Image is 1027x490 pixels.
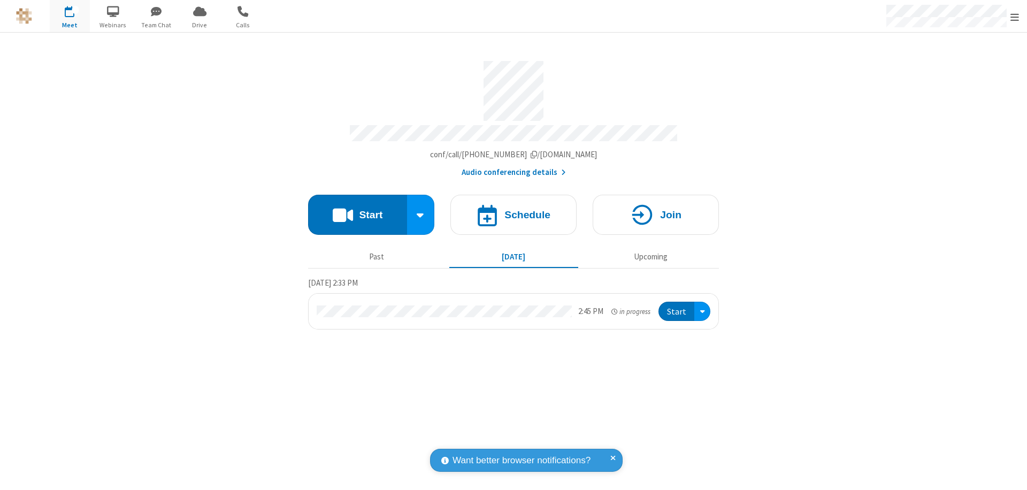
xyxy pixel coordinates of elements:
[407,195,435,235] div: Start conference options
[462,166,566,179] button: Audio conferencing details
[578,305,603,318] div: 2:45 PM
[504,210,550,220] h4: Schedule
[93,20,133,30] span: Webinars
[308,53,719,179] section: Account details
[308,278,358,288] span: [DATE] 2:33 PM
[611,307,650,317] em: in progress
[223,20,263,30] span: Calls
[50,20,90,30] span: Meet
[308,277,719,330] section: Today's Meetings
[658,302,694,321] button: Start
[453,454,591,468] span: Want better browser notifications?
[593,195,719,235] button: Join
[16,8,32,24] img: QA Selenium DO NOT DELETE OR CHANGE
[449,247,578,267] button: [DATE]
[660,210,681,220] h4: Join
[694,302,710,321] div: Open menu
[430,149,597,159] span: Copy my meeting room link
[136,20,177,30] span: Team Chat
[72,6,79,14] div: 1
[308,195,407,235] button: Start
[450,195,577,235] button: Schedule
[359,210,382,220] h4: Start
[1000,462,1019,483] iframe: Chat
[586,247,715,267] button: Upcoming
[180,20,220,30] span: Drive
[312,247,441,267] button: Past
[430,149,597,161] button: Copy my meeting room linkCopy my meeting room link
